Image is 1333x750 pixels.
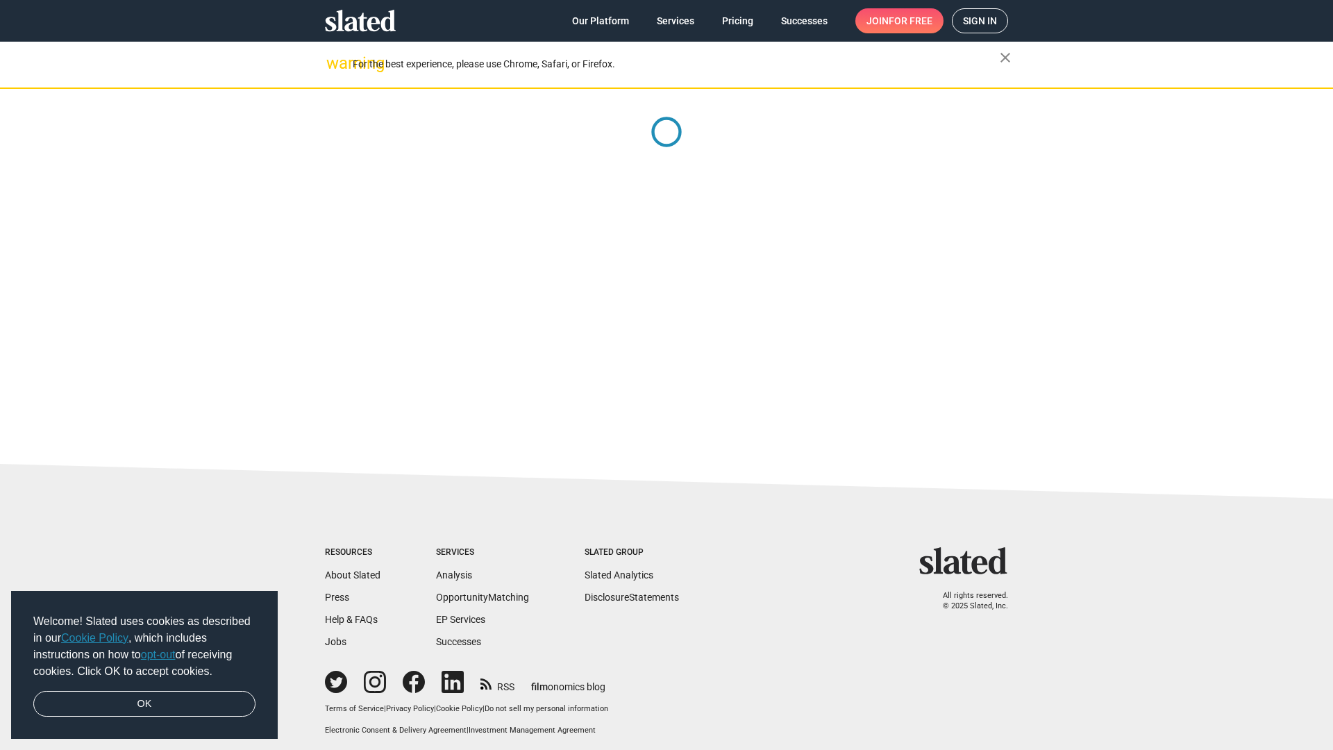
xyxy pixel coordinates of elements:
[325,547,380,558] div: Resources
[436,636,481,647] a: Successes
[585,547,679,558] div: Slated Group
[325,704,384,713] a: Terms of Service
[11,591,278,740] div: cookieconsent
[531,669,605,694] a: filmonomics blog
[33,613,255,680] span: Welcome! Slated uses cookies as described in our , which includes instructions on how to of recei...
[585,592,679,603] a: DisclosureStatements
[436,569,472,581] a: Analysis
[480,672,514,694] a: RSS
[722,8,753,33] span: Pricing
[353,55,1000,74] div: For the best experience, please use Chrome, Safari, or Firefox.
[325,569,380,581] a: About Slated
[646,8,705,33] a: Services
[469,726,596,735] a: Investment Management Agreement
[531,681,548,692] span: film
[436,592,529,603] a: OpportunityMatching
[436,614,485,625] a: EP Services
[889,8,932,33] span: for free
[434,704,436,713] span: |
[585,569,653,581] a: Slated Analytics
[485,704,608,715] button: Do not sell my personal information
[561,8,640,33] a: Our Platform
[386,704,434,713] a: Privacy Policy
[141,649,176,660] a: opt-out
[781,8,828,33] span: Successes
[855,8,944,33] a: Joinfor free
[963,9,997,33] span: Sign in
[866,8,932,33] span: Join
[61,632,128,644] a: Cookie Policy
[325,726,467,735] a: Electronic Consent & Delivery Agreement
[325,614,378,625] a: Help & FAQs
[952,8,1008,33] a: Sign in
[997,49,1014,66] mat-icon: close
[326,55,343,72] mat-icon: warning
[33,691,255,717] a: dismiss cookie message
[436,547,529,558] div: Services
[770,8,839,33] a: Successes
[436,704,483,713] a: Cookie Policy
[572,8,629,33] span: Our Platform
[928,591,1008,611] p: All rights reserved. © 2025 Slated, Inc.
[384,704,386,713] span: |
[325,636,346,647] a: Jobs
[467,726,469,735] span: |
[711,8,764,33] a: Pricing
[483,704,485,713] span: |
[657,8,694,33] span: Services
[325,592,349,603] a: Press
